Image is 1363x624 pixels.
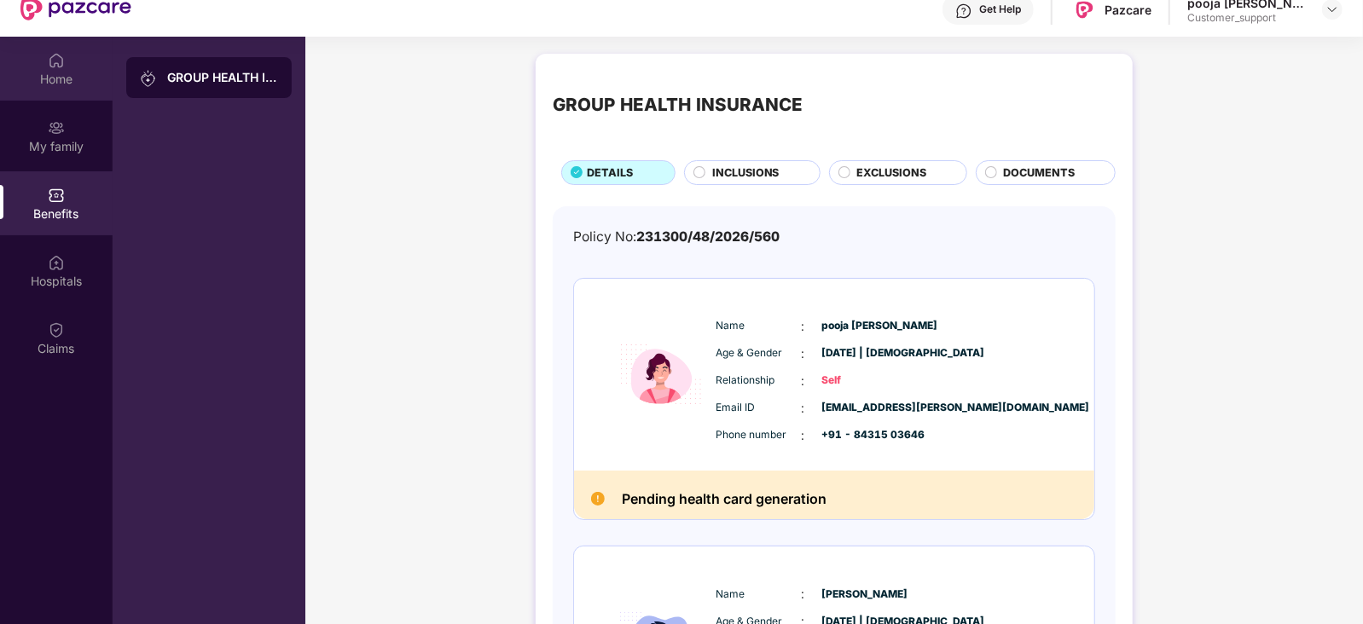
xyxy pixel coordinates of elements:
[48,321,65,338] img: svg+xml;base64,PHN2ZyBpZD0iQ2xhaW0iIHhtbG5zPSJodHRwOi8vd3d3LnczLm9yZy8yMDAwL3N2ZyIgd2lkdGg9IjIwIi...
[802,344,805,363] span: :
[802,585,805,604] span: :
[1325,3,1339,16] img: svg+xml;base64,PHN2ZyBpZD0iRHJvcGRvd24tMzJ4MzIiIHhtbG5zPSJodHRwOi8vd3d3LnczLm9yZy8yMDAwL3N2ZyIgd2...
[591,492,605,506] img: Pending
[553,91,803,118] div: GROUP HEALTH INSURANCE
[140,70,157,87] img: svg+xml;base64,PHN2ZyB3aWR0aD0iMjAiIGhlaWdodD0iMjAiIHZpZXdCb3g9IjAgMCAyMCAyMCIgZmlsbD0ibm9uZSIgeG...
[1105,2,1151,18] div: Pazcare
[587,165,633,182] span: DETAILS
[1187,11,1307,25] div: Customer_support
[716,373,802,389] span: Relationship
[1004,165,1076,182] span: DOCUMENTS
[716,345,802,361] span: Age & Gender
[802,426,805,445] span: :
[716,318,802,334] span: Name
[802,317,805,336] span: :
[822,427,908,443] span: +91 - 84315 03646
[802,372,805,390] span: :
[856,165,926,182] span: EXCLUSIONS
[622,488,826,511] h2: Pending health card generation
[48,119,65,136] img: svg+xml;base64,PHN2ZyB3aWR0aD0iMjAiIGhlaWdodD0iMjAiIHZpZXdCb3g9IjAgMCAyMCAyMCIgZmlsbD0ibm9uZSIgeG...
[822,400,908,416] span: [EMAIL_ADDRESS][PERSON_NAME][DOMAIN_NAME]
[955,3,972,20] img: svg+xml;base64,PHN2ZyBpZD0iSGVscC0zMngzMiIgeG1sbnM9Imh0dHA6Ly93d3cudzMub3JnLzIwMDAvc3ZnIiB3aWR0aD...
[167,69,278,86] div: GROUP HEALTH INSURANCE
[802,399,805,418] span: :
[979,3,1021,16] div: Get Help
[822,318,908,334] span: pooja [PERSON_NAME]
[716,427,802,443] span: Phone number
[822,586,908,603] span: [PERSON_NAME]
[822,345,908,361] span: [DATE] | [DEMOGRAPHIC_DATA]
[822,373,908,389] span: Self
[48,187,65,204] img: svg+xml;base64,PHN2ZyBpZD0iQmVuZWZpdHMiIHhtbG5zPSJodHRwOi8vd3d3LnczLm9yZy8yMDAwL3N2ZyIgd2lkdGg9Ij...
[610,298,712,451] img: icon
[716,400,802,416] span: Email ID
[573,227,780,248] div: Policy No:
[636,228,780,245] span: 231300/48/2026/560
[48,254,65,271] img: svg+xml;base64,PHN2ZyBpZD0iSG9zcGl0YWxzIiB4bWxucz0iaHR0cDovL3d3dy53My5vcmcvMjAwMC9zdmciIHdpZHRoPS...
[712,165,780,182] span: INCLUSIONS
[716,586,802,603] span: Name
[48,52,65,69] img: svg+xml;base64,PHN2ZyBpZD0iSG9tZSIgeG1sbnM9Imh0dHA6Ly93d3cudzMub3JnLzIwMDAvc3ZnIiB3aWR0aD0iMjAiIG...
